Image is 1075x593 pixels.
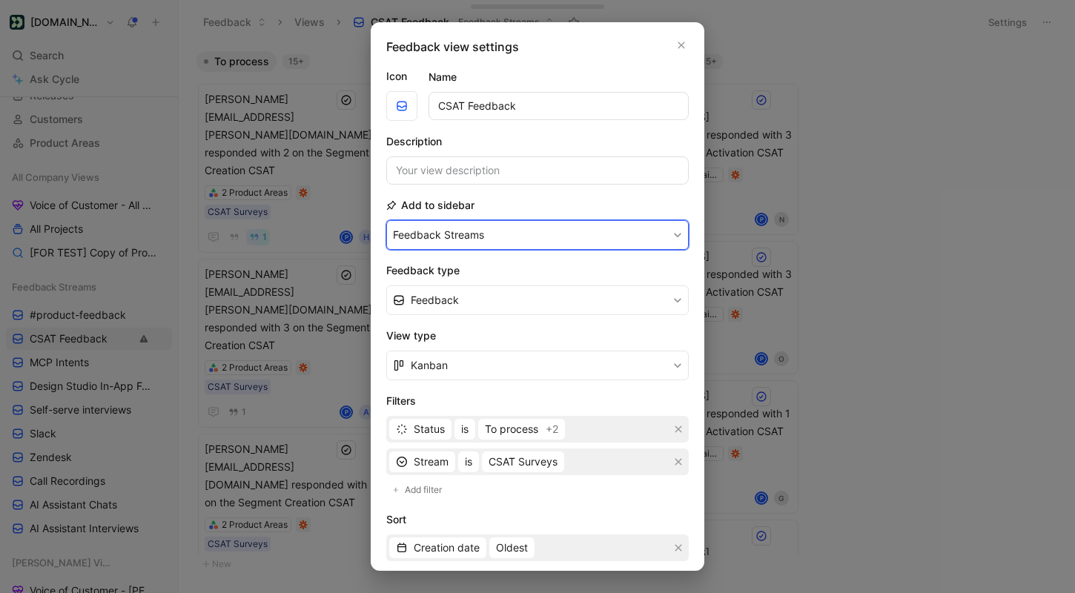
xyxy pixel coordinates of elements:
input: Your view name [429,92,689,120]
h2: Description [386,133,442,150]
span: Feedback [411,291,459,309]
span: Add filter [405,483,443,497]
span: Stream [414,453,449,471]
button: Oldest [489,537,535,558]
button: is [458,451,479,472]
span: Oldest [496,539,528,557]
span: is [465,453,472,471]
span: +2 [546,420,558,438]
button: Kanban [386,351,689,380]
button: To process+2 [478,419,565,440]
button: Feedback Streams [386,220,689,250]
label: Icon [386,67,417,85]
h2: Feedback view settings [386,38,519,56]
input: Your view description [386,156,689,185]
span: Status [414,420,445,438]
button: Stream [389,451,455,472]
h2: Add to sidebar [386,196,474,214]
span: CSAT Surveys [489,453,558,471]
h2: Filters [386,392,689,410]
h2: Feedback type [386,262,689,279]
h2: Name [429,68,457,86]
button: Creation date [389,537,486,558]
button: Add filter [386,481,450,499]
span: Creation date [414,539,480,557]
h2: Sort [386,511,689,529]
button: Feedback [386,285,689,315]
button: is [454,419,475,440]
span: To process [485,420,538,438]
button: CSAT Surveys [482,451,564,472]
span: is [461,420,469,438]
h2: View type [386,327,689,345]
button: Status [389,419,451,440]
